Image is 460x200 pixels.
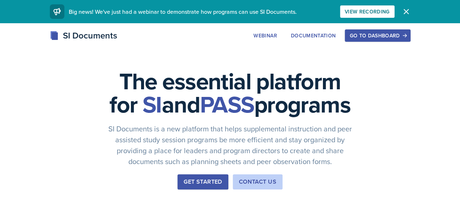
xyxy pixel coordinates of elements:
[345,29,410,42] button: Go to Dashboard
[177,174,228,189] button: Get Started
[239,177,276,186] div: Contact Us
[291,33,336,38] div: Documentation
[349,33,405,38] div: Go to Dashboard
[253,33,277,38] div: Webinar
[233,174,283,189] button: Contact Us
[184,177,222,186] div: Get Started
[69,8,297,16] span: Big news! We've just had a webinar to demonstrate how programs can use SI Documents.
[286,29,341,42] button: Documentation
[249,29,281,42] button: Webinar
[345,9,390,15] div: View Recording
[50,29,117,42] div: SI Documents
[340,5,395,18] button: View Recording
